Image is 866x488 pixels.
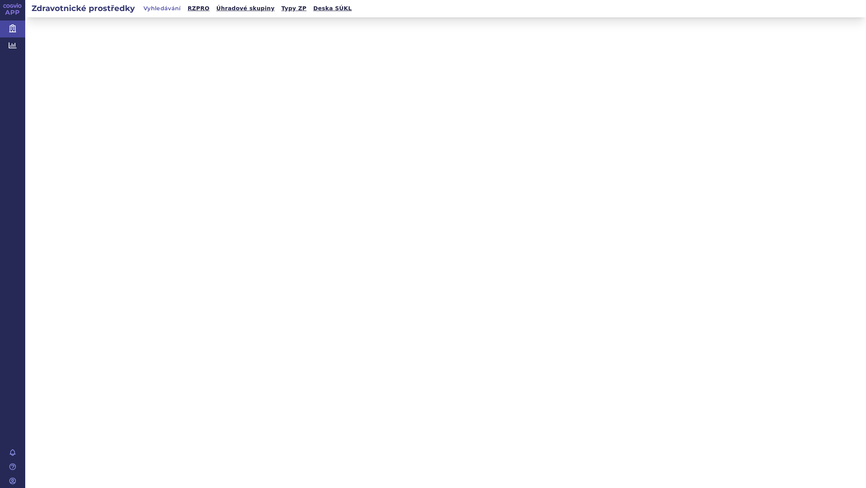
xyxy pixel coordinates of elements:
a: Vyhledávání [141,3,183,14]
a: Deska SÚKL [311,3,354,14]
h2: Zdravotnické prostředky [25,3,141,14]
a: Typy ZP [279,3,309,14]
a: Úhradové skupiny [214,3,277,14]
a: RZPRO [185,3,212,14]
